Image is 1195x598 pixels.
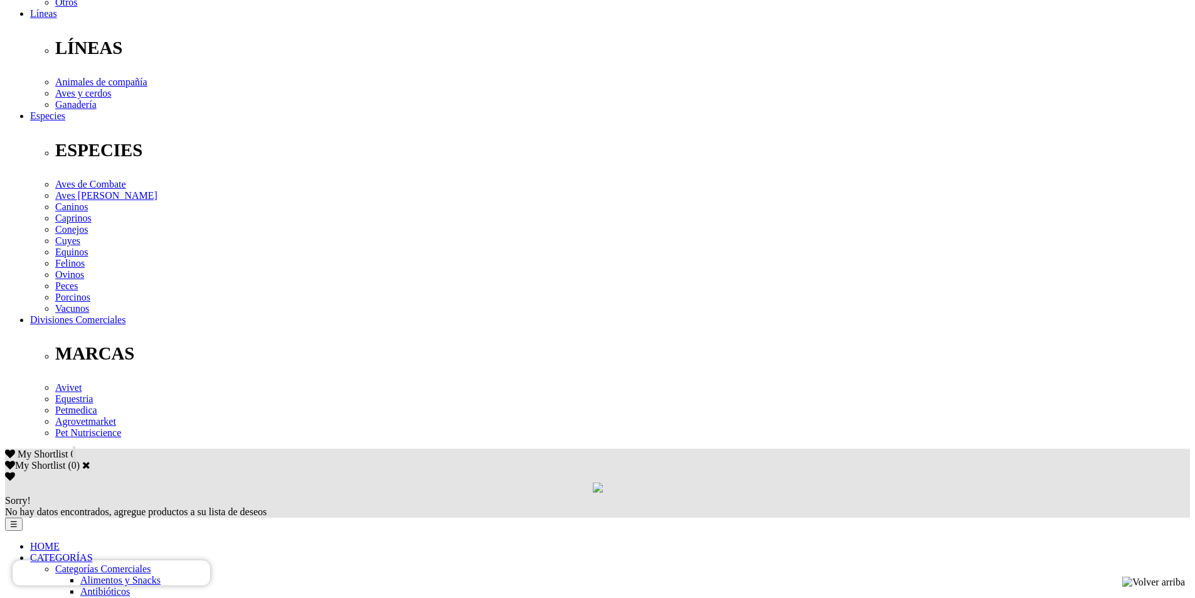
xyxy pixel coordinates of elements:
div: No hay datos encontrados, agregue productos a su lista de deseos [5,495,1190,518]
a: Líneas [30,8,57,19]
span: ( ) [68,460,80,471]
iframe: Brevo live chat [13,560,210,585]
a: Felinos [55,258,85,269]
a: Divisiones Comerciales [30,314,125,325]
p: ESPECIES [55,140,1190,161]
a: Pet Nutriscience [55,427,121,438]
a: CATEGORÍAS [30,552,93,563]
span: 0 [70,449,75,459]
a: Animales de compañía [55,77,147,87]
a: Conejos [55,224,88,235]
a: Aves [PERSON_NAME] [55,190,157,201]
span: My Shortlist [18,449,68,459]
a: Vacunos [55,303,89,314]
label: My Shortlist [5,460,65,471]
button: ☰ [5,518,23,531]
a: Avivet [55,382,82,393]
a: Equinos [55,247,88,257]
p: MARCAS [55,343,1190,364]
a: Ovinos [55,269,84,280]
a: Equestria [55,393,93,404]
a: Especies [30,110,65,121]
img: loading.gif [593,483,603,493]
a: Peces [55,280,78,291]
p: LÍNEAS [55,38,1190,58]
a: HOME [30,541,60,552]
a: Petmedica [55,405,97,415]
a: Caprinos [55,213,92,223]
a: Antibióticos [80,586,130,597]
span: Sorry! [5,495,31,506]
a: Aves de Combate [55,179,126,190]
a: Cuyes [55,235,80,246]
a: Cerrar [82,460,90,470]
a: Porcinos [55,292,90,302]
a: Agrovetmarket [55,416,116,427]
a: Ganadería [55,99,97,110]
a: Caninos [55,201,88,212]
a: Aves y cerdos [55,88,111,99]
img: Volver arriba [1122,577,1185,588]
label: 0 [72,460,77,471]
